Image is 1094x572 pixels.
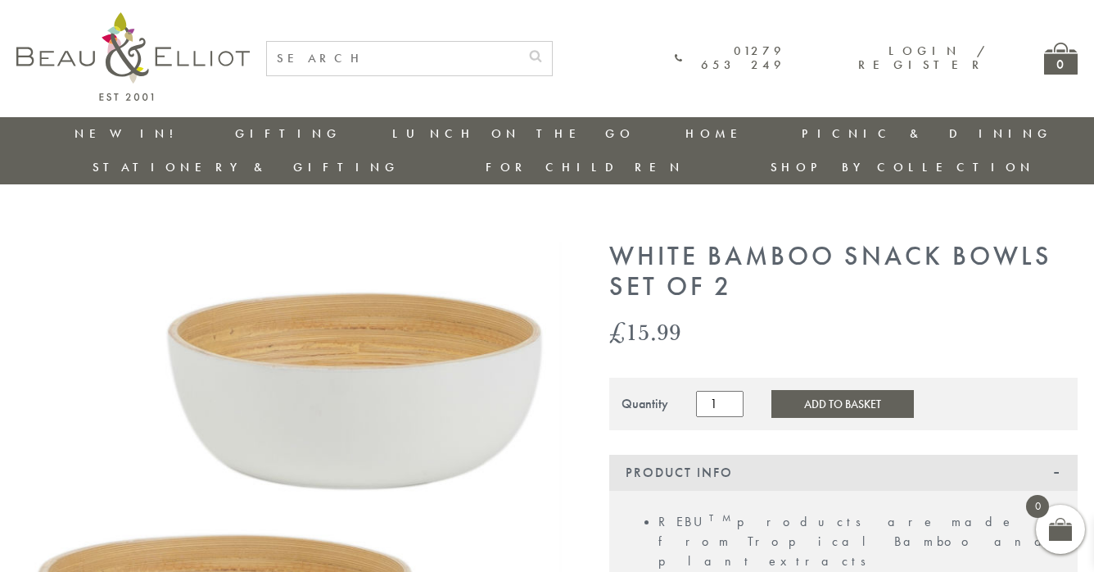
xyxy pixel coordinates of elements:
[802,125,1052,142] a: Picnic & Dining
[609,315,626,348] span: £
[267,42,519,75] input: SEARCH
[16,12,250,101] img: logo
[392,125,635,142] a: Lunch On The Go
[685,125,751,142] a: Home
[858,43,987,73] a: Login / Register
[609,242,1078,302] h1: White Bamboo Snack Bowls Set of 2
[93,159,400,175] a: Stationery & Gifting
[771,390,914,418] button: Add to Basket
[75,125,184,142] a: New in!
[696,391,744,417] input: Product quantity
[486,159,685,175] a: For Children
[709,511,737,524] sup: TM
[609,455,1078,491] div: Product Info
[771,159,1035,175] a: Shop by collection
[1026,495,1049,518] span: 0
[1044,43,1078,75] a: 0
[235,125,341,142] a: Gifting
[675,44,786,73] a: 01279 653 249
[609,315,681,348] bdi: 15.99
[658,512,1061,571] li: REBU products are made from Tropical Bamboo and plant extracts
[622,397,668,411] div: Quantity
